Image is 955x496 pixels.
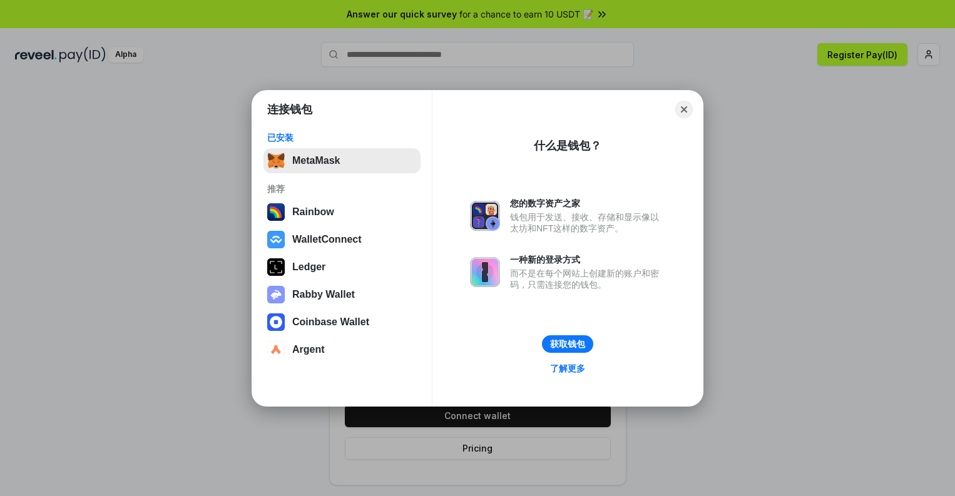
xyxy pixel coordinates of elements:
button: Close [675,101,693,118]
div: 什么是钱包？ [534,138,601,153]
div: Ledger [292,261,325,273]
div: Rainbow [292,206,334,218]
button: Rabby Wallet [263,282,421,307]
img: svg+xml,%3Csvg%20width%3D%2228%22%20height%3D%2228%22%20viewBox%3D%220%200%2028%2028%22%20fill%3D... [267,231,285,248]
div: Coinbase Wallet [292,316,369,328]
div: 已安装 [267,132,417,143]
div: MetaMask [292,155,340,166]
button: MetaMask [263,148,421,173]
div: 推荐 [267,183,417,195]
div: 您的数字资产之家 [510,198,665,209]
button: WalletConnect [263,227,421,252]
h1: 连接钱包 [267,102,312,117]
img: svg+xml,%3Csvg%20xmlns%3D%22http%3A%2F%2Fwww.w3.org%2F2000%2Fsvg%22%20fill%3D%22none%22%20viewBox... [470,257,500,287]
div: 而不是在每个网站上创建新的账户和密码，只需连接您的钱包。 [510,268,665,290]
div: 了解更多 [550,363,585,374]
img: svg+xml,%3Csvg%20xmlns%3D%22http%3A%2F%2Fwww.w3.org%2F2000%2Fsvg%22%20fill%3D%22none%22%20viewBox... [470,201,500,231]
button: Argent [263,337,421,362]
img: svg+xml,%3Csvg%20width%3D%22120%22%20height%3D%22120%22%20viewBox%3D%220%200%20120%20120%22%20fil... [267,203,285,221]
button: Rainbow [263,200,421,225]
img: svg+xml,%3Csvg%20width%3D%2228%22%20height%3D%2228%22%20viewBox%3D%220%200%2028%2028%22%20fill%3D... [267,313,285,331]
div: WalletConnect [292,234,362,245]
button: 获取钱包 [542,335,593,353]
div: 获取钱包 [550,338,585,350]
button: Ledger [263,255,421,280]
div: Argent [292,344,325,355]
div: Rabby Wallet [292,289,355,300]
div: 一种新的登录方式 [510,254,665,265]
img: svg+xml,%3Csvg%20xmlns%3D%22http%3A%2F%2Fwww.w3.org%2F2000%2Fsvg%22%20fill%3D%22none%22%20viewBox... [267,286,285,303]
div: 钱包用于发送、接收、存储和显示像以太坊和NFT这样的数字资产。 [510,211,665,234]
img: svg+xml,%3Csvg%20width%3D%2228%22%20height%3D%2228%22%20viewBox%3D%220%200%2028%2028%22%20fill%3D... [267,341,285,358]
img: svg+xml,%3Csvg%20fill%3D%22none%22%20height%3D%2233%22%20viewBox%3D%220%200%2035%2033%22%20width%... [267,152,285,170]
img: svg+xml,%3Csvg%20xmlns%3D%22http%3A%2F%2Fwww.w3.org%2F2000%2Fsvg%22%20width%3D%2228%22%20height%3... [267,258,285,276]
a: 了解更多 [543,360,593,377]
button: Coinbase Wallet [263,310,421,335]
